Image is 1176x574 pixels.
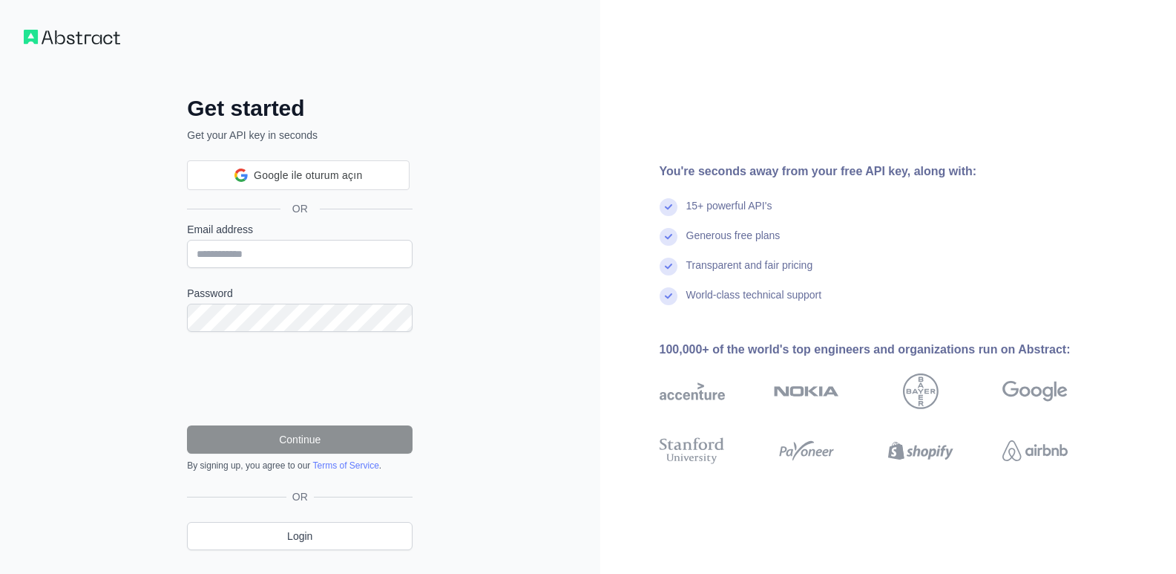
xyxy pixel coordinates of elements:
label: Password [187,286,413,301]
img: nokia [774,374,839,409]
div: You're seconds away from your free API key, along with: [660,163,1115,180]
a: Terms of Service [312,460,378,471]
img: shopify [888,434,953,467]
img: google [1002,374,1068,409]
img: bayer [903,374,939,409]
div: 15+ powerful API's [686,198,772,228]
img: Workflow [24,30,120,45]
a: Login [187,522,413,550]
div: 100,000+ of the world's top engineers and organizations run on Abstract: [660,341,1115,359]
div: Generous free plans [686,228,781,258]
img: stanford university [660,434,725,467]
button: Continue [187,425,413,454]
div: Transparent and fair pricing [686,258,813,287]
div: By signing up, you agree to our . [187,460,413,472]
div: World-class technical support [686,287,822,317]
img: check mark [660,198,677,216]
label: Email address [187,222,413,237]
img: payoneer [774,434,839,467]
p: Get your API key in seconds [187,128,413,143]
span: OR [286,489,314,504]
span: Google ile oturum açın [254,168,362,183]
div: Google ile oturum açın [187,160,410,190]
img: check mark [660,228,677,246]
h2: Get started [187,95,413,122]
img: airbnb [1002,434,1068,467]
img: check mark [660,258,677,275]
img: accenture [660,374,725,409]
iframe: reCAPTCHA [187,350,413,408]
span: OR [280,201,320,216]
img: check mark [660,287,677,305]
